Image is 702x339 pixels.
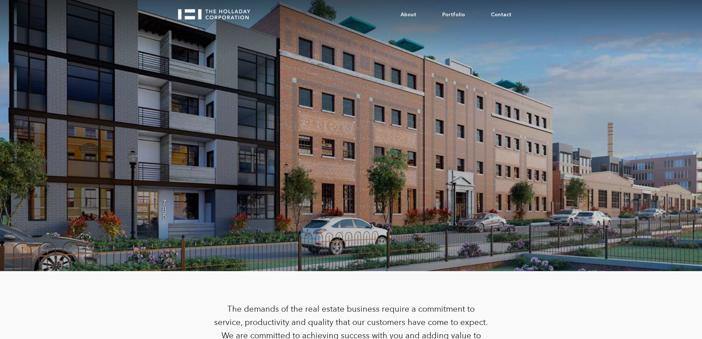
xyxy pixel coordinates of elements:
[429,4,478,26] a: Portfolio
[178,4,257,20] a: home
[478,4,524,26] a: Contact
[274,114,429,138] h1: Partner with Us
[388,4,429,26] a: About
